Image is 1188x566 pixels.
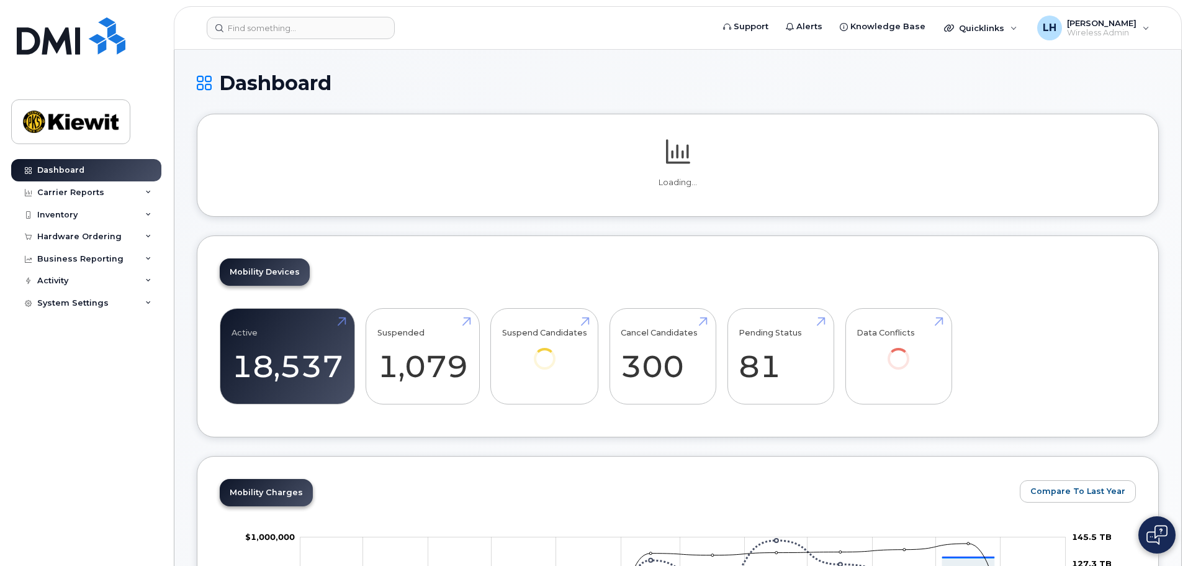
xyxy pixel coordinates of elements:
[197,72,1159,94] h1: Dashboard
[1072,532,1112,542] tspan: 145.5 TB
[502,316,587,387] a: Suspend Candidates
[232,316,343,398] a: Active 18,537
[220,177,1136,188] p: Loading...
[621,316,704,398] a: Cancel Candidates 300
[245,532,295,542] g: $0
[739,316,822,398] a: Pending Status 81
[245,532,295,542] tspan: $1,000,000
[1020,480,1136,503] button: Compare To Last Year
[377,316,468,398] a: Suspended 1,079
[220,479,313,506] a: Mobility Charges
[220,258,310,286] a: Mobility Devices
[1030,485,1125,497] span: Compare To Last Year
[1146,525,1168,545] img: Open chat
[857,316,940,387] a: Data Conflicts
